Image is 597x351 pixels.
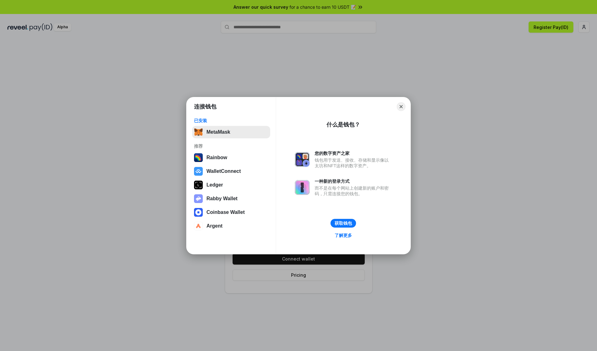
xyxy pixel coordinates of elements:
[206,129,230,135] div: MetaMask
[192,151,270,164] button: Rainbow
[192,179,270,191] button: Ledger
[192,220,270,232] button: Argent
[194,167,203,176] img: svg+xml,%3Csvg%20width%3D%2228%22%20height%3D%2228%22%20viewBox%3D%220%200%2028%2028%22%20fill%3D...
[206,182,223,188] div: Ledger
[192,192,270,205] button: Rabby Wallet
[194,181,203,189] img: svg+xml,%3Csvg%20xmlns%3D%22http%3A%2F%2Fwww.w3.org%2F2000%2Fsvg%22%20width%3D%2228%22%20height%3...
[192,206,270,219] button: Coinbase Wallet
[331,231,356,239] a: 了解更多
[206,155,227,160] div: Rainbow
[315,185,392,196] div: 而不是在每个网站上创建新的账户和密码，只需连接您的钱包。
[194,153,203,162] img: svg+xml,%3Csvg%20width%3D%22120%22%20height%3D%22120%22%20viewBox%3D%220%200%20120%20120%22%20fil...
[315,157,392,169] div: 钱包用于发送、接收、存储和显示像以太坊和NFT这样的数字资产。
[295,180,310,195] img: svg+xml,%3Csvg%20xmlns%3D%22http%3A%2F%2Fwww.w3.org%2F2000%2Fsvg%22%20fill%3D%22none%22%20viewBox...
[326,121,360,128] div: 什么是钱包？
[192,165,270,178] button: WalletConnect
[192,126,270,138] button: MetaMask
[397,102,405,111] button: Close
[194,222,203,230] img: svg+xml,%3Csvg%20width%3D%2228%22%20height%3D%2228%22%20viewBox%3D%220%200%2028%2028%22%20fill%3D...
[331,219,356,228] button: 获取钱包
[194,143,268,149] div: 推荐
[335,220,352,226] div: 获取钱包
[194,103,216,110] h1: 连接钱包
[194,128,203,136] img: svg+xml,%3Csvg%20fill%3D%22none%22%20height%3D%2233%22%20viewBox%3D%220%200%2035%2033%22%20width%...
[206,223,223,229] div: Argent
[194,194,203,203] img: svg+xml,%3Csvg%20xmlns%3D%22http%3A%2F%2Fwww.w3.org%2F2000%2Fsvg%22%20fill%3D%22none%22%20viewBox...
[194,208,203,217] img: svg+xml,%3Csvg%20width%3D%2228%22%20height%3D%2228%22%20viewBox%3D%220%200%2028%2028%22%20fill%3D...
[295,152,310,167] img: svg+xml,%3Csvg%20xmlns%3D%22http%3A%2F%2Fwww.w3.org%2F2000%2Fsvg%22%20fill%3D%22none%22%20viewBox...
[206,210,245,215] div: Coinbase Wallet
[206,196,238,201] div: Rabby Wallet
[335,233,352,238] div: 了解更多
[315,150,392,156] div: 您的数字资产之家
[315,178,392,184] div: 一种新的登录方式
[194,118,268,123] div: 已安装
[206,169,241,174] div: WalletConnect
